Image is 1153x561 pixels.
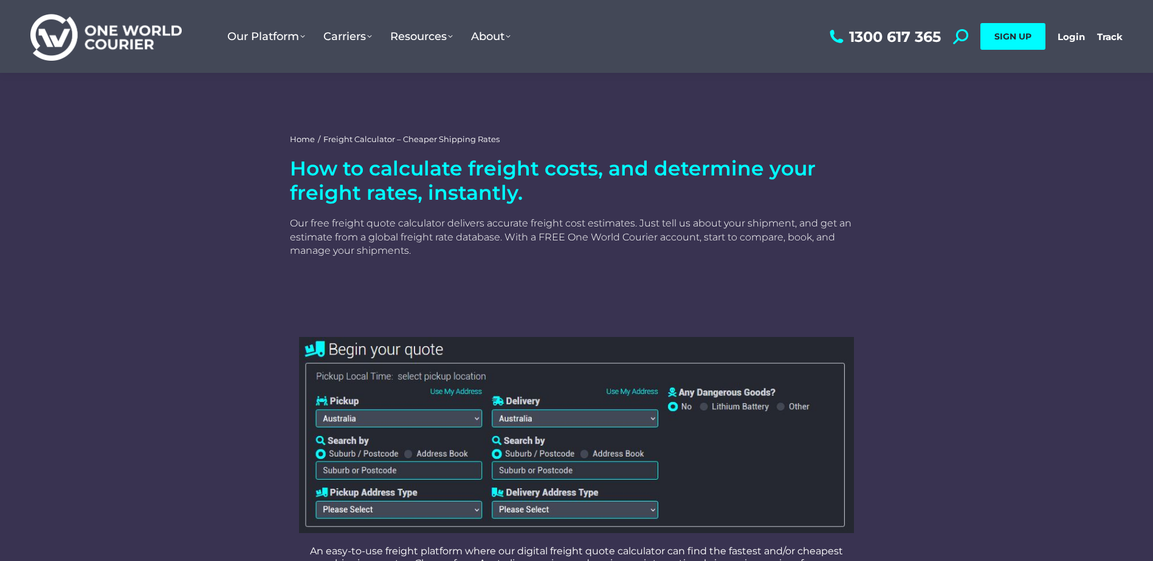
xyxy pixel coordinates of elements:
span: SIGN UP [994,31,1031,42]
span: Carriers [323,30,372,43]
img: One World Courier [30,12,182,61]
a: Home [290,134,315,144]
span: Resources [390,30,453,43]
span: Our Platform [227,30,305,43]
a: Resources [381,18,462,55]
h2: How to calculate freight costs, and determine your freight rates, instantly. [290,157,862,205]
a: 1300 617 365 [827,29,941,44]
a: Track [1097,31,1123,42]
span: Home [290,134,315,144]
a: Our Platform [218,18,314,55]
a: SIGN UP [980,23,1045,50]
a: About [462,18,520,55]
span: Freight Calculator – Cheaper Shipping Rates [323,134,500,144]
a: Carriers [314,18,381,55]
a: Login [1058,31,1085,42]
span: About [471,30,511,43]
p: Our free freight quote calculator delivers accurate freight cost estimates. Just tell us about yo... [290,217,862,257]
img: blank shipping quote page get instant freight quotes. software user interface [299,337,853,534]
